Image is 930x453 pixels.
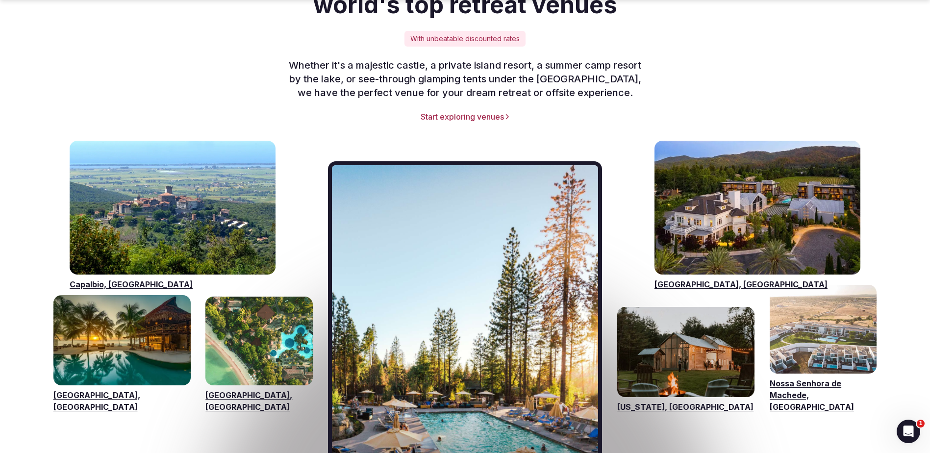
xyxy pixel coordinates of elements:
[770,377,877,413] a: Nossa Senhora de Machede, [GEOGRAPHIC_DATA]
[917,420,925,428] span: 1
[404,31,526,47] div: With unbeatable discounted rates
[617,307,754,397] a: Visit venues for New York, USA
[277,58,654,100] p: Whether it's a majestic castle, a private island resort, a summer camp resort by the lake, or see...
[70,141,276,275] a: Visit venues for Capalbio, Italy
[770,285,877,373] a: Visit venues for Nossa Senhora de Machede, Portugal
[122,111,808,122] a: Start exploring venues
[617,401,754,413] a: [US_STATE], [GEOGRAPHIC_DATA]
[53,389,191,413] a: [GEOGRAPHIC_DATA], [GEOGRAPHIC_DATA]
[205,297,312,385] a: Visit venues for Bali, Indonesia
[897,420,920,443] iframe: Intercom live chat
[654,278,860,290] a: [GEOGRAPHIC_DATA], [GEOGRAPHIC_DATA]
[53,295,191,385] a: Visit venues for Riviera Maya, Mexico
[70,278,276,290] a: Capalbio, [GEOGRAPHIC_DATA]
[654,141,860,275] a: Visit venues for Napa Valley, USA
[205,389,312,413] a: [GEOGRAPHIC_DATA], [GEOGRAPHIC_DATA]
